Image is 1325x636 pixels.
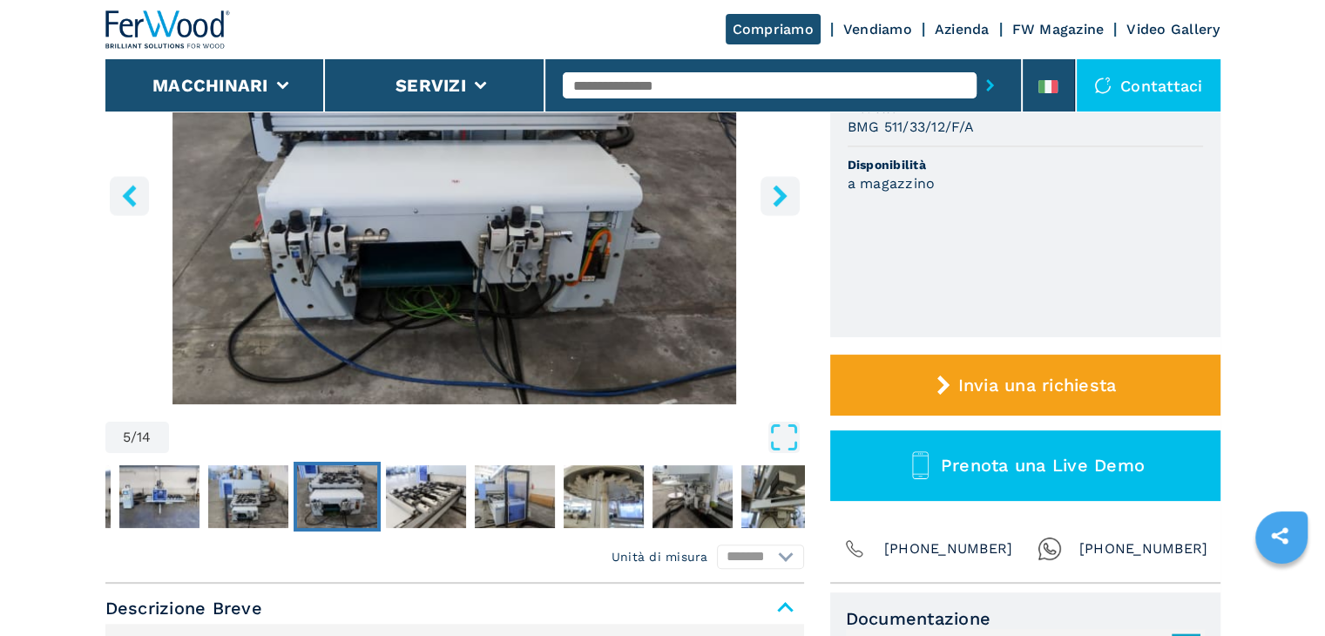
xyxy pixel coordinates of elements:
[741,465,821,528] img: 67c5477c42e421ef0da70285cba1b8ed
[564,465,644,528] img: 56575d1d05e842a42df758f6bf02af4f
[1079,537,1208,561] span: [PHONE_NUMBER]
[119,465,199,528] img: fa7e6aba78aab7f999e95e455cd8a2cf
[848,156,1203,173] span: Disponibilità
[205,462,292,531] button: Go to Slide 4
[846,608,1205,629] span: Documentazione
[941,455,1145,476] span: Prenota una Live Demo
[1126,21,1220,37] a: Video Gallery
[116,462,203,531] button: Go to Slide 3
[652,465,733,528] img: 895cb8a872f5054c6f68d59ffc1b1534
[297,465,377,528] img: 0af9e3daf7b2aa148b51c38d9c2d2f85
[105,10,231,49] img: Ferwood
[395,75,466,96] button: Servizi
[830,355,1220,416] button: Invia una richiesta
[382,462,470,531] button: Go to Slide 6
[649,462,736,531] button: Go to Slide 9
[957,375,1116,396] span: Invia una richiesta
[612,548,708,565] em: Unità di misura
[842,537,867,561] img: Phone
[1077,59,1220,112] div: Contattaci
[726,14,821,44] a: Compriamo
[152,75,268,96] button: Macchinari
[848,117,974,137] h3: BMG 511/33/12/F/A
[123,430,131,444] span: 5
[977,65,1004,105] button: submit-button
[105,592,804,624] span: Descrizione Breve
[294,462,381,531] button: Go to Slide 5
[137,430,152,444] span: 14
[386,465,466,528] img: 91c08a9aeeabad615a87f0fb2bfcdfc7
[471,462,558,531] button: Go to Slide 7
[475,465,555,528] img: 1ecf155a75ff06bc8627244eb42c2236
[843,21,912,37] a: Vendiamo
[560,462,647,531] button: Go to Slide 8
[1094,77,1112,94] img: Contattaci
[131,430,137,444] span: /
[830,430,1220,501] button: Prenota una Live Demo
[1251,558,1312,623] iframe: Chat
[1038,537,1062,561] img: Whatsapp
[884,537,1013,561] span: [PHONE_NUMBER]
[208,465,288,528] img: da4505db4fd714c0904cb74765ce459c
[1258,514,1301,558] a: sharethis
[110,176,149,215] button: left-button
[761,176,800,215] button: right-button
[848,173,936,193] h3: a magazzino
[1012,21,1105,37] a: FW Magazine
[173,422,800,453] button: Open Fullscreen
[738,462,825,531] button: Go to Slide 10
[935,21,990,37] a: Azienda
